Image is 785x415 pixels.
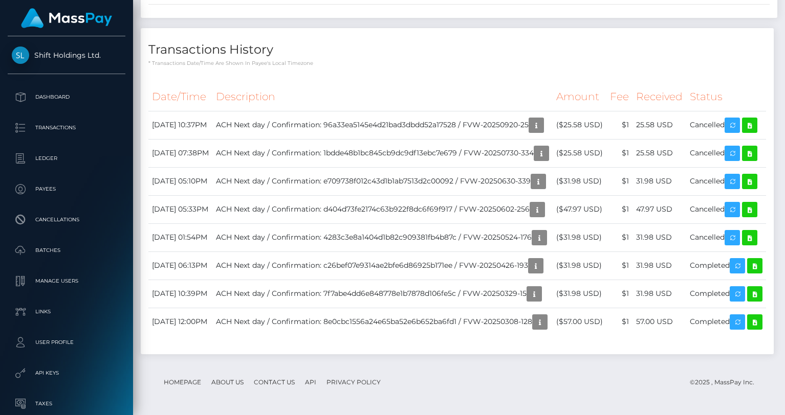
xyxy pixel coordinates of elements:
[301,374,320,390] a: API
[606,111,633,139] td: $1
[686,251,766,280] td: Completed
[12,47,29,64] img: Shift Holdings Ltd.
[633,251,686,280] td: 31.98 USD
[553,83,606,111] th: Amount
[686,139,766,167] td: Cancelled
[12,304,121,319] p: Links
[553,195,606,223] td: ($47.97 USD)
[633,280,686,308] td: 31.98 USD
[160,374,205,390] a: Homepage
[148,83,212,111] th: Date/Time
[553,167,606,195] td: ($31.98 USD)
[148,111,212,139] td: [DATE] 10:37PM
[21,8,112,28] img: MassPay Logo
[633,167,686,195] td: 31.98 USD
[606,280,633,308] td: $1
[212,83,553,111] th: Description
[148,251,212,280] td: [DATE] 06:13PM
[553,111,606,139] td: ($25.58 USD)
[686,111,766,139] td: Cancelled
[8,330,125,355] a: User Profile
[633,223,686,251] td: 31.98 USD
[12,396,121,411] p: Taxes
[8,115,125,141] a: Transactions
[250,374,299,390] a: Contact Us
[148,167,212,195] td: [DATE] 05:10PM
[633,111,686,139] td: 25.58 USD
[148,41,766,59] h4: Transactions History
[212,251,553,280] td: ACH Next day / Confirmation: c26bef07e9314ae2bfe6d86925b171ee / FVW-20250426-193
[212,308,553,336] td: ACH Next day / Confirmation: 8e0cbc1556a24e65ba52e6b652ba6fd1 / FVW-20250308-128
[553,223,606,251] td: ($31.98 USD)
[633,308,686,336] td: 57.00 USD
[690,377,762,388] div: © 2025 , MassPay Inc.
[212,195,553,223] td: ACH Next day / Confirmation: d404d73fe2174c63b922f8dc6f69f917 / FVW-20250602-256
[12,273,121,289] p: Manage Users
[606,308,633,336] td: $1
[212,139,553,167] td: ACH Next day / Confirmation: 1bdde48b1bc845cb9dc9df13ebc7e679 / FVW-20250730-334
[212,280,553,308] td: ACH Next day / Confirmation: 7f7abe4dd6e848778e1b7878d106fe5c / FVW-20250329-15
[12,335,121,350] p: User Profile
[8,84,125,110] a: Dashboard
[553,139,606,167] td: ($25.58 USD)
[686,308,766,336] td: Completed
[686,195,766,223] td: Cancelled
[633,139,686,167] td: 25.58 USD
[8,176,125,202] a: Payees
[12,365,121,381] p: API Keys
[322,374,385,390] a: Privacy Policy
[212,111,553,139] td: ACH Next day / Confirmation: 96a33ea5145e4d21bad3dbdd52a17528 / FVW-20250920-25
[606,223,633,251] td: $1
[553,251,606,280] td: ($31.98 USD)
[12,120,121,135] p: Transactions
[148,308,212,336] td: [DATE] 12:00PM
[606,251,633,280] td: $1
[8,360,125,386] a: API Keys
[12,151,121,166] p: Ledger
[148,59,766,67] p: * Transactions date/time are shown in payee's local timezone
[8,51,125,60] span: Shift Holdings Ltd.
[8,146,125,171] a: Ledger
[148,195,212,223] td: [DATE] 05:33PM
[148,280,212,308] td: [DATE] 10:39PM
[212,167,553,195] td: ACH Next day / Confirmation: e709738f012c43d1b1ab7513d2c00092 / FVW-20250630-339
[633,83,686,111] th: Received
[633,195,686,223] td: 47.97 USD
[8,207,125,233] a: Cancellations
[148,223,212,251] td: [DATE] 01:54PM
[686,280,766,308] td: Completed
[8,299,125,325] a: Links
[606,139,633,167] td: $1
[12,243,121,258] p: Batches
[553,308,606,336] td: ($57.00 USD)
[12,212,121,227] p: Cancellations
[12,89,121,105] p: Dashboard
[686,167,766,195] td: Cancelled
[8,238,125,263] a: Batches
[212,223,553,251] td: ACH Next day / Confirmation: 4283c3e8a1404d1b82c909381fb4b87c / FVW-20250524-176
[606,195,633,223] td: $1
[8,268,125,294] a: Manage Users
[606,83,633,111] th: Fee
[553,280,606,308] td: ($31.98 USD)
[207,374,248,390] a: About Us
[148,139,212,167] td: [DATE] 07:38PM
[686,83,766,111] th: Status
[12,181,121,197] p: Payees
[686,223,766,251] td: Cancelled
[606,167,633,195] td: $1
